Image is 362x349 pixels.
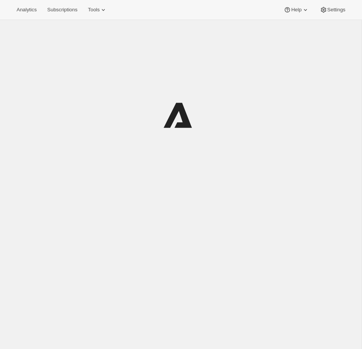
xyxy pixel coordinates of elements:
button: Tools [83,5,112,15]
button: Help [279,5,313,15]
span: Help [291,7,301,13]
button: Subscriptions [43,5,82,15]
span: Tools [88,7,100,13]
span: Analytics [17,7,37,13]
button: Settings [315,5,350,15]
span: Subscriptions [47,7,77,13]
span: Settings [327,7,345,13]
button: Analytics [12,5,41,15]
